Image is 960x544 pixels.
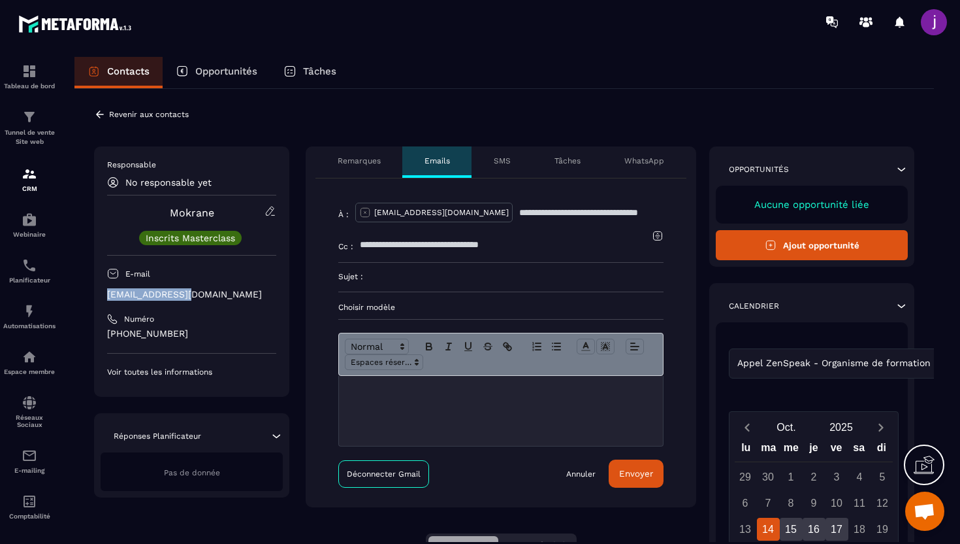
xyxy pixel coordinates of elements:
div: 12 [871,492,894,515]
a: Déconnecter Gmail [338,460,429,488]
div: 1 [780,466,803,488]
p: Cc : [338,241,353,252]
img: automations [22,349,37,365]
span: Appel ZenSpeak - Organisme de formation [734,356,933,371]
div: di [870,439,893,462]
div: je [803,439,825,462]
p: E-mail [125,269,150,279]
a: Annuler [566,469,596,479]
a: emailemailE-mailing [3,438,56,484]
p: Inscrits Masterclass [146,233,235,243]
div: ve [825,439,848,462]
p: Tâches [303,65,336,77]
div: 16 [803,518,825,541]
div: 13 [734,518,757,541]
input: Search for option [933,356,943,371]
p: À : [338,209,349,220]
img: formation [22,63,37,79]
a: automationsautomationsWebinaire [3,202,56,248]
div: me [780,439,803,462]
p: Revenir aux contacts [109,110,189,119]
div: 29 [734,466,757,488]
p: Opportunités [729,164,789,175]
div: 18 [848,518,871,541]
button: Open years overlay [814,416,869,439]
div: sa [848,439,871,462]
a: Mokrane [170,207,214,219]
p: E-mailing [3,467,56,474]
p: Contacts [107,65,150,77]
p: Voir toutes les informations [107,367,276,377]
div: 7 [757,492,780,515]
p: Calendrier [729,301,779,311]
p: Aucune opportunité liée [729,199,895,211]
div: 17 [825,518,848,541]
div: 5 [871,466,894,488]
button: Ajout opportunité [716,230,908,260]
button: Previous month [735,418,759,436]
button: Open months overlay [759,416,814,439]
p: Planificateur [3,277,56,284]
a: Tâches [270,57,349,88]
img: automations [22,212,37,228]
a: formationformationTableau de bord [3,54,56,99]
p: Espace membre [3,368,56,375]
img: scheduler [22,258,37,273]
a: Contacts [74,57,163,88]
div: 15 [780,518,803,541]
div: 4 [848,466,871,488]
img: formation [22,166,37,182]
div: 9 [803,492,825,515]
div: 11 [848,492,871,515]
a: schedulerschedulerPlanificateur [3,248,56,294]
p: Sujet : [338,271,363,282]
div: 6 [734,492,757,515]
p: SMS [494,156,511,166]
div: lu [735,439,758,462]
div: 19 [871,518,894,541]
p: Tableau de bord [3,82,56,90]
img: logo [18,12,136,36]
p: Réponses Planificateur [114,431,201,441]
p: [EMAIL_ADDRESS][DOMAIN_NAME] [374,207,509,218]
p: CRM [3,185,56,192]
img: formation [22,109,37,125]
div: 2 [803,466,825,488]
a: Opportunités [163,57,270,88]
p: Opportunités [195,65,257,77]
p: Webinaire [3,231,56,238]
p: Réseaux Sociaux [3,414,56,428]
p: [PHONE_NUMBER] [107,328,276,340]
p: [EMAIL_ADDRESS][DOMAIN_NAME] [107,288,276,301]
span: Pas de donnée [164,468,220,477]
div: ma [758,439,780,462]
button: Envoyer [609,460,664,488]
p: Tâches [554,156,581,166]
a: automationsautomationsEspace membre [3,339,56,385]
div: 30 [757,466,780,488]
p: Numéro [124,314,154,324]
p: WhatsApp [624,156,664,166]
img: social-network [22,395,37,411]
div: 10 [825,492,848,515]
p: No responsable yet [125,177,212,188]
p: Comptabilité [3,513,56,520]
p: Tunnel de vente Site web [3,128,56,146]
p: Responsable [107,160,276,170]
div: Ouvrir le chat [905,492,944,531]
img: email [22,448,37,464]
img: automations [22,303,37,319]
div: 14 [757,518,780,541]
a: social-networksocial-networkRéseaux Sociaux [3,385,56,438]
button: Next month [869,418,893,436]
a: formationformationCRM [3,156,56,202]
div: 3 [825,466,848,488]
p: Remarques [338,156,381,166]
a: accountantaccountantComptabilité [3,484,56,530]
p: Choisir modèle [338,302,664,313]
p: Emails [424,156,450,166]
a: formationformationTunnel de vente Site web [3,99,56,156]
p: Automatisations [3,322,56,330]
div: 8 [780,492,803,515]
img: accountant [22,494,37,509]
